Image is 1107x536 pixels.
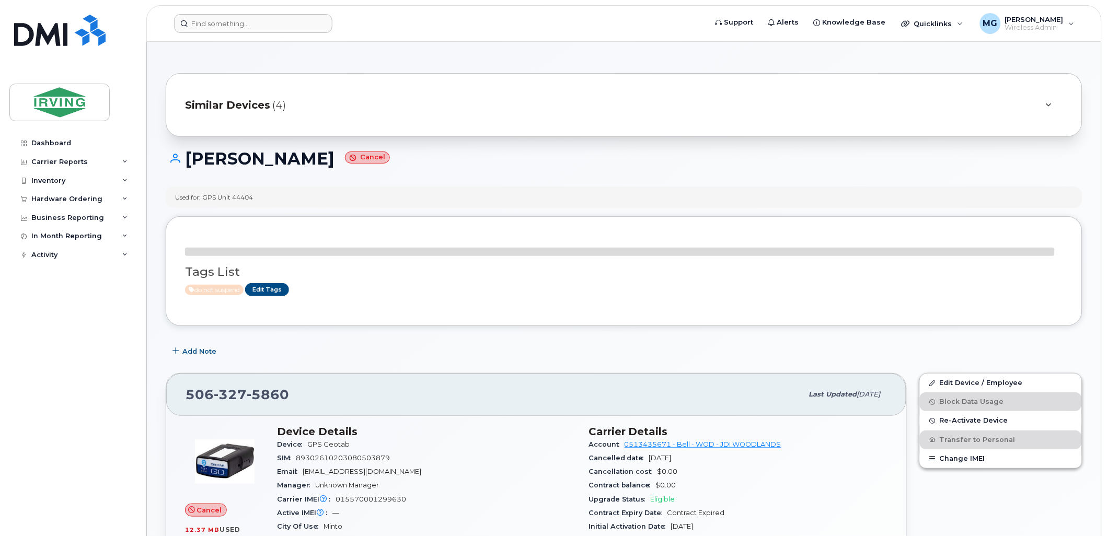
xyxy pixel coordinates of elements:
[589,468,658,475] span: Cancellation cost
[166,149,1082,168] h1: [PERSON_NAME]
[589,454,649,462] span: Cancelled date
[324,522,342,530] span: Minto
[345,152,390,164] small: Cancel
[245,283,289,296] a: Edit Tags
[589,522,671,530] span: Initial Activation Date
[182,346,216,356] span: Add Note
[277,440,307,448] span: Device
[277,425,576,438] h3: Device Details
[272,98,286,113] span: (4)
[185,265,1063,278] h3: Tags List
[920,449,1082,468] button: Change IMEI
[193,430,256,493] img: image20231002-3703462-1aj3rdm.jpeg
[920,411,1082,430] button: Re-Activate Device
[247,387,289,402] span: 5860
[185,98,270,113] span: Similar Devices
[277,509,332,517] span: Active IMEI
[920,374,1082,392] a: Edit Device / Employee
[589,495,651,503] span: Upgrade Status
[589,481,656,489] span: Contract balance
[857,390,881,398] span: [DATE]
[656,481,676,489] span: $0.00
[651,495,675,503] span: Eligible
[166,342,225,360] button: Add Note
[186,387,289,402] span: 506
[649,454,672,462] span: [DATE]
[920,392,1082,411] button: Block Data Usage
[175,193,253,202] div: Used for: GPS Unit 44404
[220,526,240,533] span: used
[336,495,406,503] span: 015570001299630
[940,417,1008,425] span: Re-Activate Device
[332,509,339,517] span: —
[809,390,857,398] span: Last updated
[667,509,725,517] span: Contract Expired
[589,425,887,438] h3: Carrier Details
[185,526,220,533] span: 12.37 MB
[303,468,421,475] span: [EMAIL_ADDRESS][DOMAIN_NAME]
[214,387,247,402] span: 327
[589,509,667,517] span: Contract Expiry Date
[277,495,336,503] span: Carrier IMEI
[296,454,390,462] span: 89302610203080503879
[185,285,244,295] span: Active
[658,468,678,475] span: $0.00
[671,522,694,530] span: [DATE]
[920,430,1082,449] button: Transfer to Personal
[197,505,222,515] span: Cancel
[277,468,303,475] span: Email
[277,481,315,489] span: Manager
[315,481,379,489] span: Unknown Manager
[277,522,324,530] span: City Of Use
[277,454,296,462] span: SIM
[625,440,781,448] a: 0513435671 - Bell - WOD - JDI WOODLANDS
[307,440,350,448] span: GPS Geotab
[589,440,625,448] span: Account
